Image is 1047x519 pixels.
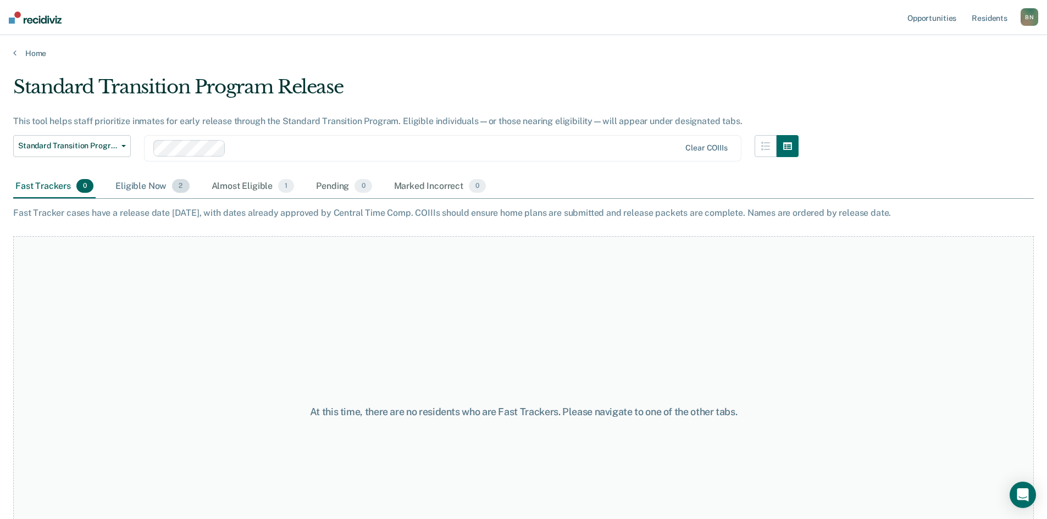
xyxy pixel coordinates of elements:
div: Standard Transition Program Release [13,76,799,107]
img: Recidiviz [9,12,62,24]
span: 0 [76,179,93,193]
span: 1 [278,179,294,193]
div: Fast Tracker cases have a release date [DATE], with dates already approved by Central Time Comp. ... [13,208,1034,218]
div: Pending0 [314,175,374,199]
div: This tool helps staff prioritize inmates for early release through the Standard Transition Progra... [13,116,799,126]
div: Clear COIIIs [685,143,727,153]
div: Marked Incorrect0 [392,175,489,199]
span: 0 [469,179,486,193]
div: At this time, there are no residents who are Fast Trackers. Please navigate to one of the other t... [269,406,779,418]
div: Almost Eligible1 [209,175,297,199]
div: Open Intercom Messenger [1010,482,1036,508]
a: Home [13,48,1034,58]
button: BN [1021,8,1038,26]
div: B N [1021,8,1038,26]
span: 2 [172,179,189,193]
span: 0 [354,179,372,193]
div: Eligible Now2 [113,175,191,199]
span: Standard Transition Program Release [18,141,117,150]
div: Fast Trackers0 [13,175,96,199]
button: Standard Transition Program Release [13,135,131,157]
